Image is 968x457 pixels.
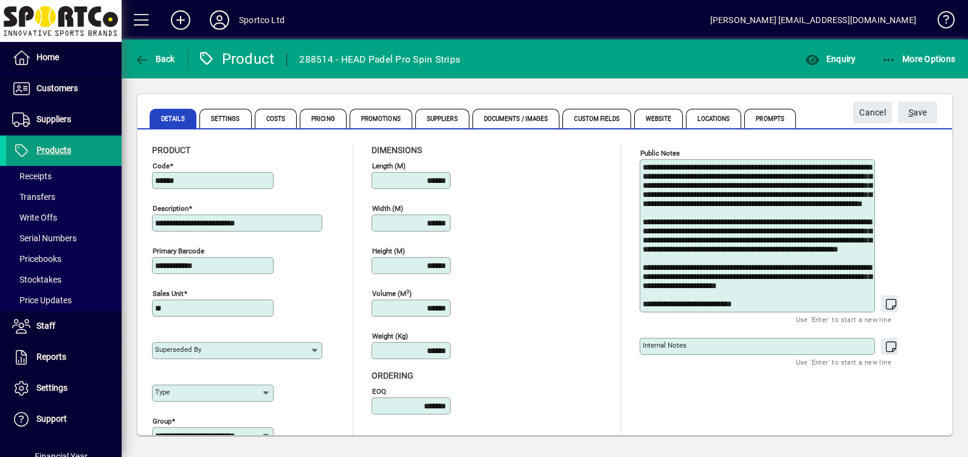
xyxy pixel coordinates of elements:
[6,373,122,404] a: Settings
[372,289,412,298] mat-label: Volume (m )
[12,233,77,243] span: Serial Numbers
[6,404,122,435] a: Support
[153,289,184,298] mat-label: Sales unit
[134,54,175,64] span: Back
[805,54,856,64] span: Enquiry
[898,101,937,123] button: Save
[152,145,190,155] span: Product
[153,162,170,170] mat-label: Code
[802,48,859,70] button: Enquiry
[36,383,67,393] span: Settings
[12,275,61,284] span: Stocktakes
[372,371,413,380] span: Ordering
[299,50,460,69] div: 288514 - HEAD Padel Pro Spin Strips
[6,207,122,228] a: Write Offs
[161,9,200,31] button: Add
[372,387,386,396] mat-label: EOQ
[12,192,55,202] span: Transfers
[155,388,170,396] mat-label: Type
[372,247,405,255] mat-label: Height (m)
[350,109,412,128] span: Promotions
[6,228,122,249] a: Serial Numbers
[255,109,297,128] span: Costs
[12,213,57,222] span: Write Offs
[153,247,204,255] mat-label: Primary barcode
[634,109,683,128] span: Website
[131,48,178,70] button: Back
[372,145,422,155] span: Dimensions
[372,162,406,170] mat-label: Length (m)
[928,2,953,42] a: Knowledge Base
[36,321,55,331] span: Staff
[882,54,956,64] span: More Options
[6,187,122,207] a: Transfers
[6,166,122,187] a: Receipts
[36,114,71,124] span: Suppliers
[372,332,408,340] mat-label: Weight (Kg)
[406,288,409,294] sup: 3
[122,48,188,70] app-page-header-button: Back
[150,109,196,128] span: Details
[12,254,61,264] span: Pricebooks
[6,249,122,269] a: Pricebooks
[155,345,201,354] mat-label: Superseded by
[36,83,78,93] span: Customers
[859,103,886,123] span: Cancel
[36,414,67,424] span: Support
[199,109,252,128] span: Settings
[36,52,59,62] span: Home
[36,145,71,155] span: Products
[908,103,927,123] span: ave
[853,101,892,123] button: Cancel
[239,10,285,30] div: Sportco Ltd
[908,108,913,117] span: S
[6,105,122,135] a: Suppliers
[6,74,122,104] a: Customers
[472,109,560,128] span: Documents / Images
[415,109,469,128] span: Suppliers
[6,342,122,373] a: Reports
[796,312,891,326] mat-hint: Use 'Enter' to start a new line
[12,295,72,305] span: Price Updates
[796,355,891,369] mat-hint: Use 'Enter' to start a new line
[879,48,959,70] button: More Options
[640,149,680,157] mat-label: Public Notes
[36,352,66,362] span: Reports
[6,43,122,73] a: Home
[6,290,122,311] a: Price Updates
[562,109,631,128] span: Custom Fields
[198,49,275,69] div: Product
[153,204,188,213] mat-label: Description
[744,109,796,128] span: Prompts
[6,269,122,290] a: Stocktakes
[12,171,52,181] span: Receipts
[200,9,239,31] button: Profile
[6,311,122,342] a: Staff
[300,109,347,128] span: Pricing
[643,341,686,349] mat-label: Internal Notes
[153,417,171,425] mat-label: Group
[686,109,741,128] span: Locations
[710,10,916,30] div: [PERSON_NAME] [EMAIL_ADDRESS][DOMAIN_NAME]
[372,204,403,213] mat-label: Width (m)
